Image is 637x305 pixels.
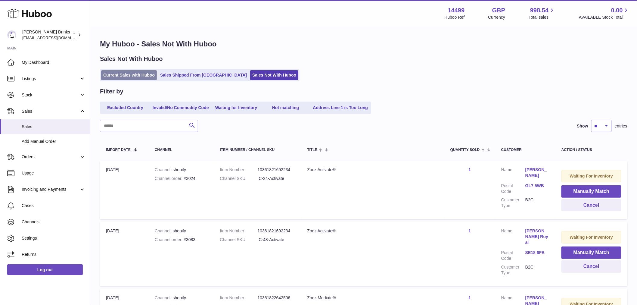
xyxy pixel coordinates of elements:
[22,108,79,114] span: Sales
[501,250,525,261] dt: Postal Code
[501,228,525,247] dt: Name
[100,222,149,286] td: [DATE]
[307,295,438,301] div: Zooz Mediate®
[7,264,83,275] a: Log out
[220,295,258,301] dt: Item Number
[488,14,505,20] div: Currency
[530,6,548,14] span: 998.54
[501,197,525,209] dt: Customer Type
[307,167,438,173] div: Zooz Activate®
[155,176,184,181] strong: Channel order
[611,6,623,14] span: 0.00
[258,167,295,173] dd: 10361821692234
[101,70,157,80] a: Current Sales with Huboo
[469,228,471,233] a: 1
[577,123,588,129] label: Show
[212,103,260,113] a: Waiting for Inventory
[22,203,85,209] span: Cases
[22,235,85,241] span: Settings
[155,237,184,242] strong: Channel order
[220,148,295,152] div: Item Number / Channel SKU
[561,185,621,198] button: Manually Match
[155,167,208,173] div: shopify
[100,55,163,63] h2: Sales Not With Huboo
[311,103,370,113] a: Address Line 1 is Too Long
[501,167,525,180] dt: Name
[155,228,208,234] div: shopify
[22,219,85,225] span: Channels
[220,176,258,181] dt: Channel SKU
[258,228,295,234] dd: 10361821692234
[262,103,310,113] a: Not matching
[561,260,621,273] button: Cancel
[492,6,505,14] strong: GBP
[7,30,16,39] img: internalAdmin-14499@internal.huboo.com
[525,228,549,245] a: [PERSON_NAME] Royal
[100,39,627,49] h1: My Huboo - Sales Not With Huboo
[501,183,525,194] dt: Postal Code
[250,70,298,80] a: Sales Not With Huboo
[158,70,249,80] a: Sales Shipped From [GEOGRAPHIC_DATA]
[22,92,79,98] span: Stock
[100,87,123,96] h2: Filter by
[525,250,549,256] a: SE18 6FB
[22,35,89,40] span: [EMAIL_ADDRESS][DOMAIN_NAME]
[155,176,208,181] div: #3024
[579,6,630,20] a: 0.00 AVAILABLE Stock Total
[570,174,613,178] strong: Waiting For Inventory
[525,264,549,276] dd: B2C
[501,264,525,276] dt: Customer Type
[579,14,630,20] span: AVAILABLE Stock Total
[220,237,258,243] dt: Channel SKU
[155,228,173,233] strong: Channel
[106,148,131,152] span: Import date
[220,167,258,173] dt: Item Number
[307,148,317,152] span: Title
[22,187,79,192] span: Invoicing and Payments
[501,148,549,152] div: Customer
[450,148,480,152] span: Quantity Sold
[22,154,79,160] span: Orders
[529,14,555,20] span: Total sales
[22,29,76,41] div: [PERSON_NAME] Drinks LTD (t/a Zooz)
[615,123,627,129] span: entries
[561,199,621,212] button: Cancel
[155,148,208,152] div: Channel
[22,139,85,144] span: Add Manual Order
[448,6,465,14] strong: 14499
[561,247,621,259] button: Manually Match
[155,295,173,300] strong: Channel
[525,183,549,189] a: GL7 5WB
[22,60,85,65] span: My Dashboard
[258,176,295,181] dd: IC-24-Activate
[525,167,549,178] a: [PERSON_NAME]
[22,170,85,176] span: Usage
[100,161,149,219] td: [DATE]
[258,237,295,243] dd: IC-48-Activate
[155,295,208,301] div: shopify
[258,295,295,301] dd: 10361822642506
[445,14,465,20] div: Huboo Ref
[469,295,471,300] a: 1
[570,235,613,240] strong: Waiting For Inventory
[561,148,621,152] div: Action / Status
[529,6,555,20] a: 998.54 Total sales
[22,252,85,257] span: Returns
[307,228,438,234] div: Zooz Activate®
[220,228,258,234] dt: Item Number
[155,237,208,243] div: #3083
[151,103,211,113] a: Invalid/No Commodity Code
[22,124,85,130] span: Sales
[22,76,79,82] span: Listings
[525,197,549,209] dd: B2C
[155,167,173,172] strong: Channel
[469,167,471,172] a: 1
[101,103,149,113] a: Excluded Country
